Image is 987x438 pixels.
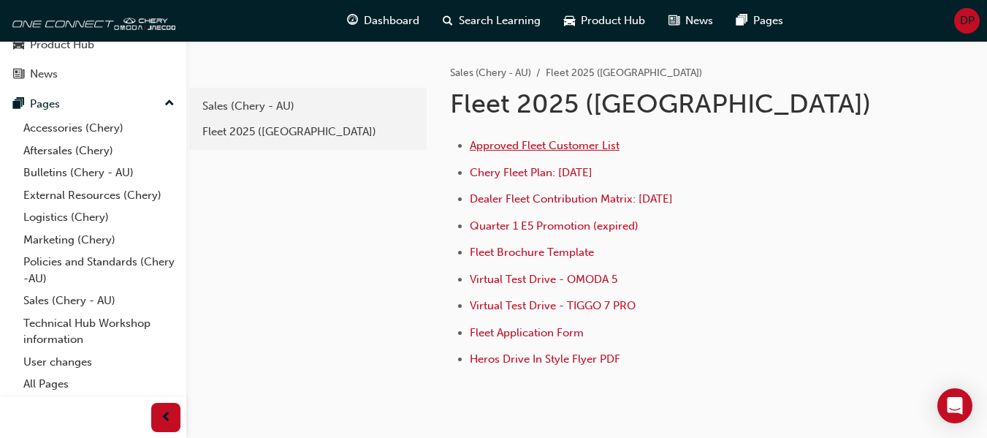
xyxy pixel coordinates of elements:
[18,206,180,229] a: Logistics (Chery)
[668,12,679,30] span: news-icon
[18,290,180,312] a: Sales (Chery - AU)
[564,12,575,30] span: car-icon
[18,351,180,374] a: User changes
[13,39,24,52] span: car-icon
[18,117,180,140] a: Accessories (Chery)
[6,61,180,88] a: News
[459,12,541,29] span: Search Learning
[13,68,24,81] span: news-icon
[347,12,358,30] span: guage-icon
[30,96,60,113] div: Pages
[725,6,795,36] a: pages-iconPages
[202,98,414,115] div: Sales (Chery - AU)
[443,12,453,30] span: search-icon
[937,388,972,423] div: Open Intercom Messenger
[364,12,419,29] span: Dashboard
[161,409,172,427] span: prev-icon
[18,373,180,396] a: All Pages
[18,229,180,252] a: Marketing (Chery)
[546,65,702,82] li: Fleet 2025 ([GEOGRAPHIC_DATA])
[13,98,24,111] span: pages-icon
[581,12,645,29] span: Product Hub
[450,67,531,79] a: Sales (Chery - AU)
[18,184,180,207] a: External Resources (Chery)
[470,139,620,152] a: Approved Fleet Customer List
[960,12,975,29] span: DP
[202,124,414,140] div: Fleet 2025 ([GEOGRAPHIC_DATA])
[470,299,636,312] a: Virtual Test Drive - TIGGO 7 PRO
[30,37,94,53] div: Product Hub
[6,91,180,118] button: Pages
[470,326,584,339] a: Fleet Application Form
[552,6,657,36] a: car-iconProduct Hub
[18,162,180,184] a: Bulletins (Chery - AU)
[657,6,725,36] a: news-iconNews
[470,273,617,286] a: Virtual Test Drive - OMODA 5
[685,12,713,29] span: News
[736,12,747,30] span: pages-icon
[335,6,431,36] a: guage-iconDashboard
[470,166,592,179] a: Chery Fleet Plan: [DATE]
[470,192,673,205] a: Dealer Fleet Contribution Matrix: [DATE]
[30,66,58,83] div: News
[195,119,421,145] a: Fleet 2025 ([GEOGRAPHIC_DATA])
[18,312,180,351] a: Technical Hub Workshop information
[470,352,620,366] a: Heros Drive In Style Flyer PDF
[6,31,180,58] a: Product Hub
[954,8,980,34] button: DP
[18,140,180,162] a: Aftersales (Chery)
[470,219,639,233] a: Quarter 1 E5 Promotion (expired)
[450,88,876,120] h1: Fleet 2025 ([GEOGRAPHIC_DATA])
[431,6,552,36] a: search-iconSearch Learning
[753,12,783,29] span: Pages
[195,94,421,119] a: Sales (Chery - AU)
[7,6,175,35] img: oneconnect
[18,251,180,290] a: Policies and Standards (Chery -AU)
[470,246,594,259] a: Fleet Brochure Template
[164,94,175,113] span: up-icon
